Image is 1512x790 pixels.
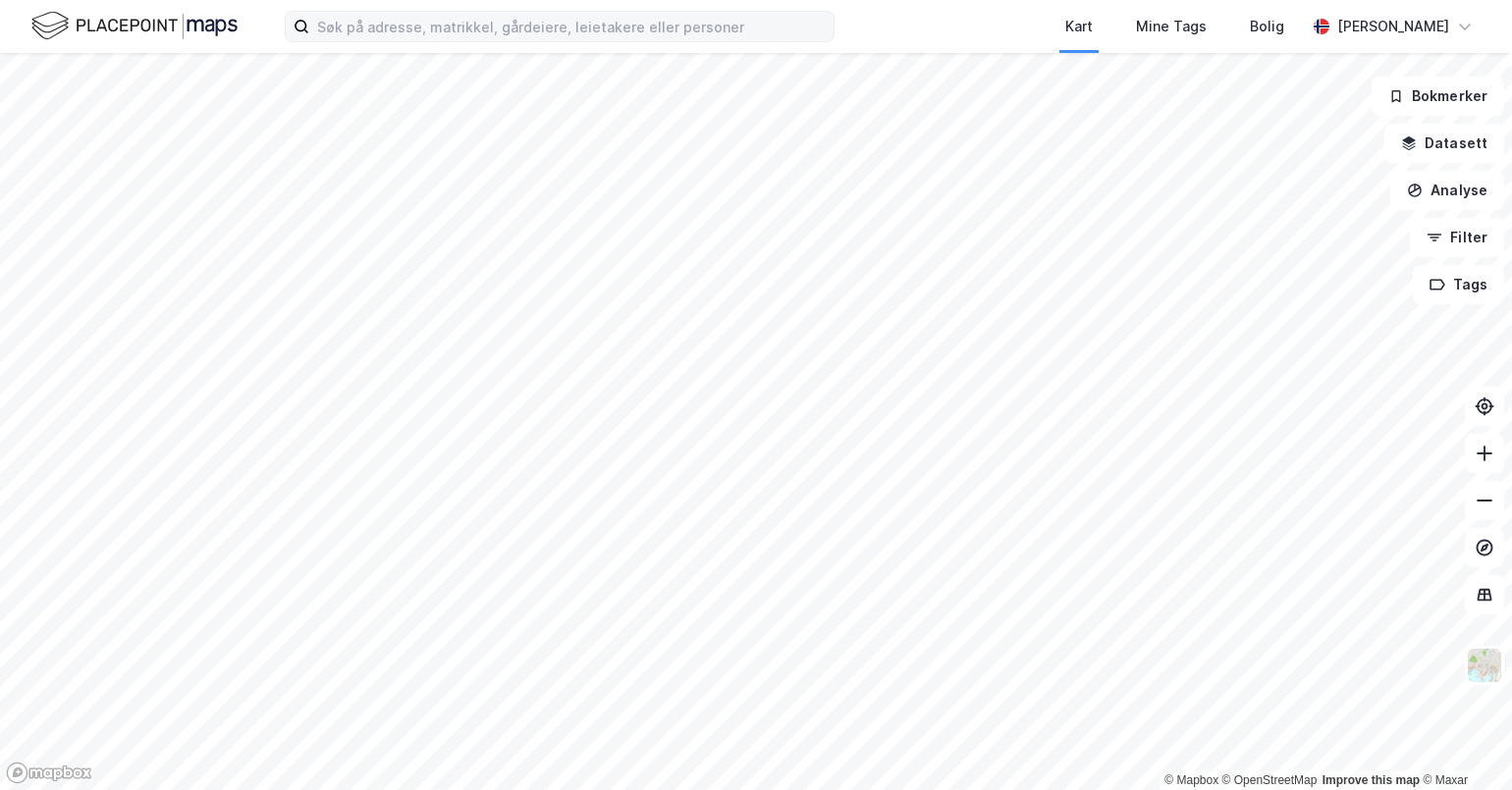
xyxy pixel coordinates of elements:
[309,12,834,41] input: Søk på adresse, matrikkel, gårdeiere, leietakere eller personer
[6,762,92,784] a: Mapbox homepage
[31,9,238,43] img: logo.f888ab2527a4732fd821a326f86c7f29.svg
[1414,696,1512,790] iframe: Chat Widget
[1337,15,1449,38] div: [PERSON_NAME]
[1413,265,1504,304] button: Tags
[1390,171,1504,210] button: Analyse
[1410,218,1504,257] button: Filter
[1164,773,1218,787] a: Mapbox
[1414,696,1512,790] div: Kontrollprogram for chat
[1222,773,1318,787] a: OpenStreetMap
[1065,15,1093,38] div: Kart
[1466,647,1503,684] img: Z
[1372,77,1504,116] button: Bokmerker
[1323,773,1420,787] a: Improve this map
[1384,124,1504,163] button: Datasett
[1136,15,1207,38] div: Mine Tags
[1250,15,1284,38] div: Bolig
